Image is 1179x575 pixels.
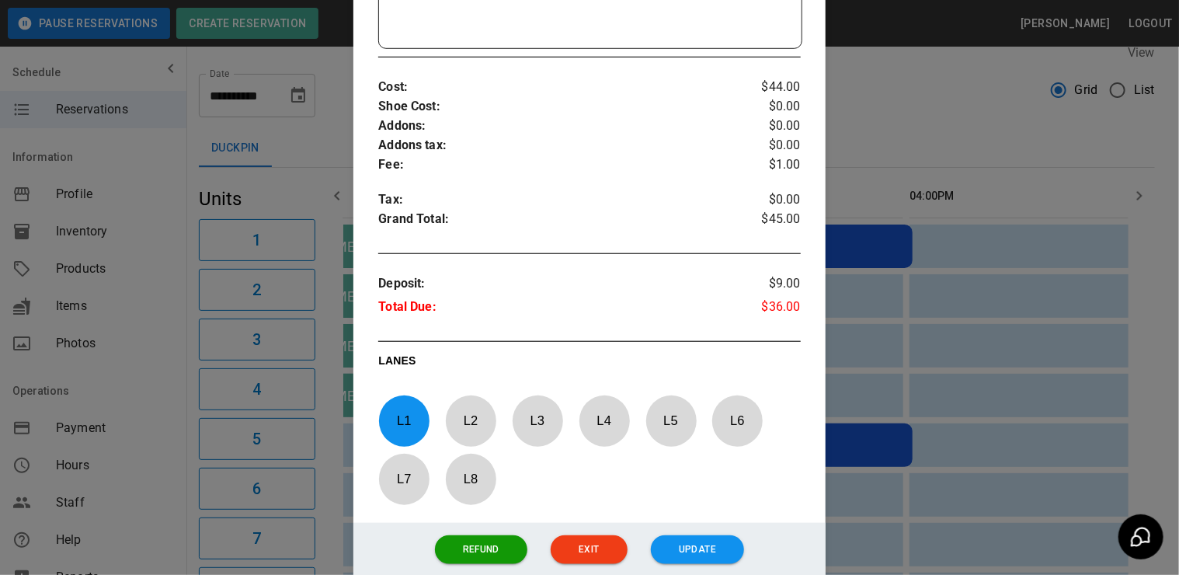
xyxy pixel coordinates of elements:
[579,402,630,439] p: L 4
[378,402,430,439] p: L 1
[378,274,730,298] p: Deposit :
[645,402,697,439] p: L 5
[378,136,730,155] p: Addons tax :
[730,136,801,155] p: $0.00
[730,155,801,175] p: $1.00
[730,190,801,210] p: $0.00
[730,298,801,321] p: $36.00
[730,210,801,233] p: $45.00
[378,210,730,233] p: Grand Total :
[730,117,801,136] p: $0.00
[378,190,730,210] p: Tax :
[730,97,801,117] p: $0.00
[435,535,527,564] button: Refund
[445,402,496,439] p: L 2
[730,78,801,97] p: $44.00
[378,461,430,497] p: L 7
[651,535,744,564] button: Update
[445,461,496,497] p: L 8
[378,97,730,117] p: Shoe Cost :
[378,155,730,175] p: Fee :
[378,78,730,97] p: Cost :
[378,353,800,375] p: LANES
[378,117,730,136] p: Addons :
[378,298,730,321] p: Total Due :
[730,274,801,298] p: $9.00
[551,535,627,564] button: Exit
[711,402,763,439] p: L 6
[512,402,563,439] p: L 3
